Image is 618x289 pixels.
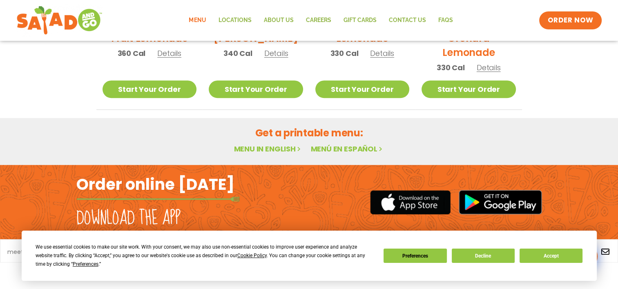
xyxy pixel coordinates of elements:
span: Cookie Policy [237,253,267,258]
span: Preferences [73,261,98,267]
a: Menú en español [310,144,384,154]
h2: Download the app [76,207,181,230]
span: Details [370,48,394,58]
div: Cookie Consent Prompt [22,231,597,281]
h2: Get a printable menu: [96,126,522,140]
span: 330 Cal [437,62,465,73]
span: Details [264,48,288,58]
a: Menu in English [234,144,302,154]
nav: Menu [183,11,459,30]
span: 360 Cal [118,48,146,59]
span: ORDER NOW [547,16,593,25]
button: Accept [520,249,582,263]
span: Details [477,62,501,73]
a: Careers [299,11,337,30]
a: Start Your Order [422,80,516,98]
a: About Us [257,11,299,30]
a: Menu [183,11,212,30]
a: FAQs [432,11,459,30]
h2: Order online [DATE] [76,174,234,194]
a: Start Your Order [209,80,303,98]
button: Decline [452,249,515,263]
span: 330 Cal [330,48,359,59]
button: Preferences [384,249,446,263]
a: Contact Us [382,11,432,30]
a: Start Your Order [315,80,410,98]
a: Start Your Order [103,80,197,98]
a: ORDER NOW [539,11,601,29]
img: appstore [370,189,451,216]
img: fork [76,197,240,201]
span: 340 Cal [223,48,252,59]
img: google_play [459,190,542,214]
a: meet chef [PERSON_NAME] [7,249,85,255]
img: new-SAG-logo-768×292 [16,4,103,37]
a: Locations [212,11,257,30]
a: GIFT CARDS [337,11,382,30]
div: We use essential cookies to make our site work. With your consent, we may also use non-essential ... [36,243,374,269]
span: Details [157,48,181,58]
